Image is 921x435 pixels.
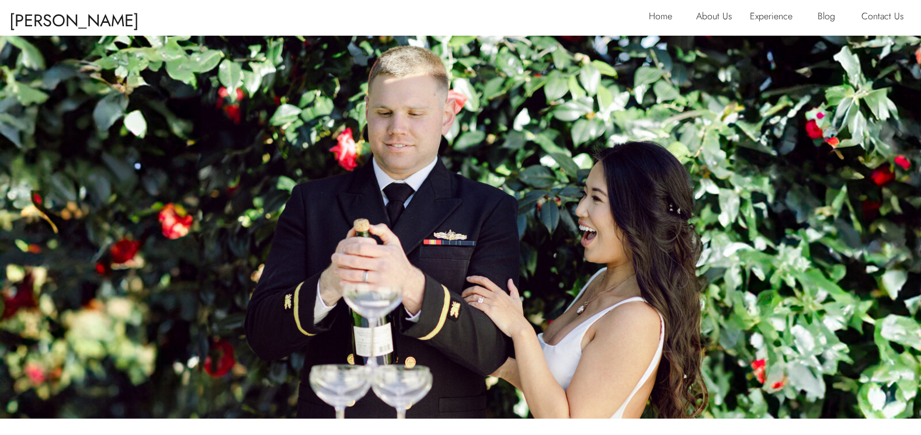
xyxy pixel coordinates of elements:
[861,8,911,27] a: Contact Us
[750,8,802,27] a: Experience
[696,8,742,27] a: About Us
[9,5,151,27] p: [PERSON_NAME] & [PERSON_NAME]
[649,8,679,27] a: Home
[818,8,844,27] a: Blog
